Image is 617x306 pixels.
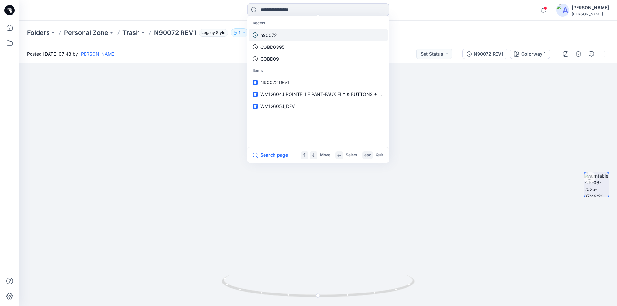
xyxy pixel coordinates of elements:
[249,100,388,112] a: WM12605J_DEV
[572,12,609,16] div: [PERSON_NAME]
[556,4,569,17] img: avatar
[253,151,288,159] button: Search page
[239,29,240,36] p: 1
[249,76,388,88] a: N90072 REV1
[122,28,140,37] a: Trash
[260,103,295,109] span: WM12605J_DEV
[376,152,383,159] p: Quit
[584,172,609,197] img: turntable-25-06-2025-07:48:20
[199,29,228,37] span: Legacy Style
[364,152,371,159] p: esc
[320,152,330,159] p: Move
[186,52,451,306] img: eyJhbGciOiJIUzI1NiIsImtpZCI6IjAiLCJzbHQiOiJzZXMiLCJ0eXAiOiJKV1QifQ.eyJkYXRhIjp7InR5cGUiOiJzdG9yYW...
[521,50,546,57] div: Colorway 1
[249,65,388,77] p: Items
[260,32,277,39] p: n90072
[196,28,228,37] button: Legacy Style
[249,88,388,100] a: WM12604J POINTELLE PANT-FAUX FLY & BUTTONS + PICOT
[64,28,108,37] a: Personal Zone
[249,29,388,41] a: n90072
[79,51,116,57] a: [PERSON_NAME]
[231,28,248,37] button: 1
[572,4,609,12] div: [PERSON_NAME]
[249,41,388,53] a: COBD0395
[27,28,50,37] a: Folders
[27,50,116,57] span: Posted [DATE] 07:48 by
[260,92,392,97] span: WM12604J POINTELLE PANT-FAUX FLY & BUTTONS + PICOT
[260,56,279,62] p: COBD09
[474,50,503,57] div: N90072 REV1
[573,49,584,59] button: Details
[462,49,507,59] button: N90072 REV1
[510,49,550,59] button: Colorway 1
[154,28,196,37] p: N90072 REV1
[249,53,388,65] a: COBD09
[260,80,290,85] span: N90072 REV1
[249,17,388,29] p: Recent
[346,152,357,159] p: Select
[260,44,285,50] p: COBD0395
